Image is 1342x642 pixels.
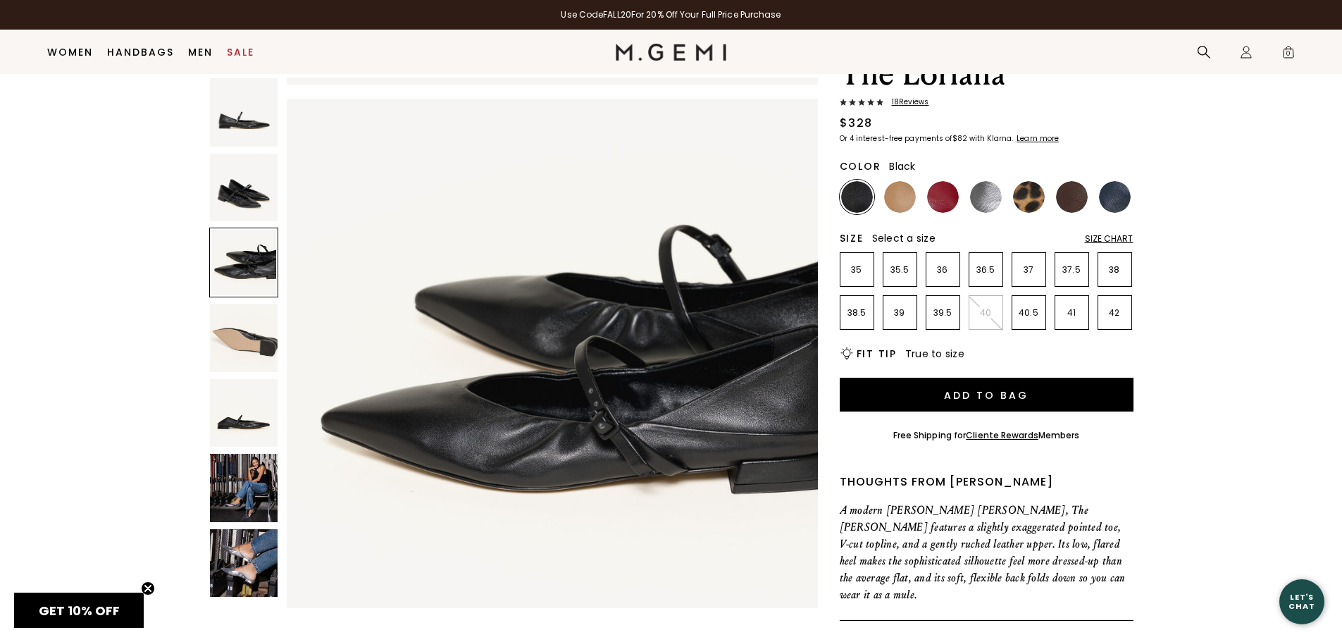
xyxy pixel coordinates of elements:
[1098,307,1131,319] p: 42
[1012,307,1045,319] p: 40.5
[970,181,1002,213] img: Gunmetal
[969,307,1002,319] p: 40
[927,181,959,213] img: Dark Red
[841,181,873,213] img: Black
[210,379,278,447] img: The Loriana
[1015,135,1059,143] a: Learn more
[39,602,120,619] span: GET 10% OFF
[893,430,1080,441] div: Free Shipping for Members
[840,115,873,132] div: $328
[603,8,631,20] strong: FALL20
[926,264,959,276] p: 36
[188,47,213,58] a: Men
[840,54,1133,94] h1: The Loriana
[840,264,874,276] p: 35
[616,44,726,61] img: M.Gemi
[1279,593,1324,610] div: Let's Chat
[210,529,278,598] img: The Loriana
[47,47,93,58] a: Women
[227,47,254,58] a: Sale
[1099,181,1131,213] img: Navy
[141,581,155,595] button: Close teaser
[966,429,1038,441] a: Cliente Rewards
[14,593,144,628] div: GET 10% OFFClose teaser
[905,347,964,361] span: True to size
[884,181,916,213] img: Light Tan
[857,348,897,359] h2: Fit Tip
[840,233,864,244] h2: Size
[210,454,278,522] img: The Loriana
[840,98,1133,109] a: 18Reviews
[840,474,1133,490] div: Thoughts from [PERSON_NAME]
[840,503,1126,601] span: A modern [PERSON_NAME] [PERSON_NAME], The [PERSON_NAME] features a slightly exaggerated pointed t...
[1055,264,1088,276] p: 37.5
[840,161,881,172] h2: Color
[1055,307,1088,319] p: 41
[1098,264,1131,276] p: 38
[210,78,278,147] img: The Loriana
[107,47,174,58] a: Handbags
[883,307,917,319] p: 39
[840,133,952,144] klarna-placement-style-body: Or 4 interest-free payments of
[969,133,1015,144] klarna-placement-style-body: with Klarna
[1017,133,1059,144] klarna-placement-style-cta: Learn more
[840,378,1133,412] button: Add to Bag
[1085,233,1133,245] div: Size Chart
[1281,48,1296,62] span: 0
[287,99,817,629] img: The Loriana
[1056,181,1088,213] img: Chocolate
[840,307,874,319] p: 38.5
[872,231,936,245] span: Select a size
[210,154,278,222] img: The Loriana
[1012,264,1045,276] p: 37
[883,264,917,276] p: 35.5
[883,98,929,106] span: 18 Review s
[210,304,278,372] img: The Loriana
[969,264,1002,276] p: 36.5
[889,159,915,173] span: Black
[952,133,967,144] klarna-placement-style-amount: $82
[1013,181,1045,213] img: Leopard
[926,307,959,319] p: 39.5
